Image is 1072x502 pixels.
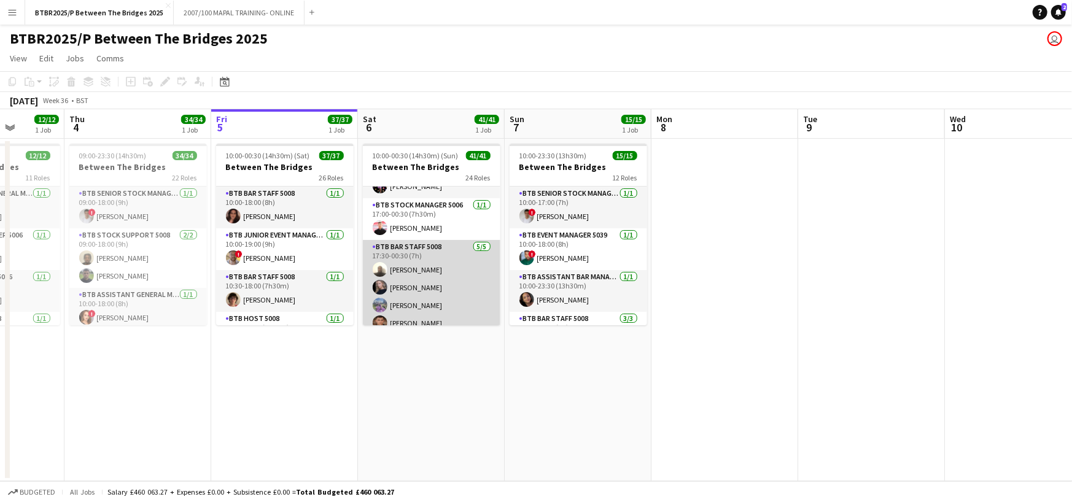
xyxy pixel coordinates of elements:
[10,29,268,48] h1: BTBR2025/P Between The Bridges 2025
[216,312,354,353] app-card-role: BTB Host 50081/110:30-18:00 (7h30m)
[363,114,376,125] span: Sat
[68,487,97,496] span: All jobs
[91,50,129,66] a: Comms
[79,151,147,160] span: 09:00-23:30 (14h30m)
[41,96,71,105] span: Week 36
[803,114,817,125] span: Tue
[69,187,207,228] app-card-role: BTB Senior Stock Manager 50061/109:00-18:00 (9h)![PERSON_NAME]
[216,161,354,172] h3: Between The Bridges
[622,125,645,134] div: 1 Job
[68,120,85,134] span: 4
[96,53,124,64] span: Comms
[361,120,376,134] span: 6
[529,209,536,216] span: !
[76,96,88,105] div: BST
[10,95,38,107] div: [DATE]
[363,198,500,240] app-card-role: BTB Stock Manager 50061/117:00-00:30 (7h30m)[PERSON_NAME]
[69,228,207,288] app-card-role: BTB Stock support 50082/209:00-18:00 (9h)[PERSON_NAME][PERSON_NAME]
[621,115,646,124] span: 15/15
[1062,3,1067,11] span: 2
[510,228,647,270] app-card-role: BTB Event Manager 50391/110:00-18:00 (8h)![PERSON_NAME]
[613,151,637,160] span: 15/15
[216,144,354,325] app-job-card: 10:00-00:30 (14h30m) (Sat)37/37Between The Bridges26 RolesBTB Bar Staff 50081/110:00-18:00 (8h)[P...
[235,250,243,258] span: !
[26,151,50,160] span: 12/12
[510,144,647,325] app-job-card: 10:00-23:30 (13h30m)15/15Between The Bridges12 RolesBTB Senior Stock Manager 50061/110:00-17:00 (...
[801,120,817,134] span: 9
[66,53,84,64] span: Jobs
[216,270,354,312] app-card-role: BTB Bar Staff 50081/110:30-18:00 (7h30m)[PERSON_NAME]
[214,120,227,134] span: 5
[613,173,637,182] span: 12 Roles
[373,151,459,160] span: 10:00-00:30 (14h30m) (Sun)
[510,161,647,172] h3: Between The Bridges
[466,151,491,160] span: 41/41
[25,1,174,25] button: BTBR2025/P Between The Bridges 2025
[35,125,58,134] div: 1 Job
[328,125,352,134] div: 1 Job
[226,151,310,160] span: 10:00-00:30 (14h30m) (Sat)
[182,125,205,134] div: 1 Job
[656,114,672,125] span: Mon
[69,144,207,325] app-job-card: 09:00-23:30 (14h30m)34/34Between The Bridges22 RolesBTB Senior Stock Manager 50061/109:00-18:00 (...
[510,312,647,389] app-card-role: BTB Bar Staff 50083/310:30-17:30 (7h)
[328,115,352,124] span: 37/37
[319,151,344,160] span: 37/37
[466,173,491,182] span: 24 Roles
[88,310,96,317] span: !
[216,114,227,125] span: Fri
[363,161,500,172] h3: Between The Bridges
[173,151,197,160] span: 34/34
[363,240,500,353] app-card-role: BTB Bar Staff 50085/517:30-00:30 (7h)[PERSON_NAME][PERSON_NAME][PERSON_NAME][PERSON_NAME]
[69,288,207,330] app-card-role: BTB Assistant General Manager 50061/110:00-18:00 (8h)![PERSON_NAME]
[529,250,536,258] span: !
[510,270,647,312] app-card-role: BTB Assistant Bar Manager 50061/110:00-23:30 (13h30m)[PERSON_NAME]
[34,50,58,66] a: Edit
[216,187,354,228] app-card-role: BTB Bar Staff 50081/110:00-18:00 (8h)[PERSON_NAME]
[519,151,587,160] span: 10:00-23:30 (13h30m)
[1047,31,1062,46] app-user-avatar: Amy Cane
[61,50,89,66] a: Jobs
[6,485,57,499] button: Budgeted
[5,50,32,66] a: View
[1051,5,1066,20] a: 2
[34,115,59,124] span: 12/12
[363,144,500,325] app-job-card: 10:00-00:30 (14h30m) (Sun)41/41Between The Bridges24 Roles[PERSON_NAME]BTB Bar Manager 50061/117:...
[20,488,55,496] span: Budgeted
[26,173,50,182] span: 11 Roles
[948,120,966,134] span: 10
[475,115,499,124] span: 41/41
[174,1,305,25] button: 2007/100 MAPAL TRAINING- ONLINE
[173,173,197,182] span: 22 Roles
[475,125,499,134] div: 1 Job
[510,187,647,228] app-card-role: BTB Senior Stock Manager 50061/110:00-17:00 (7h)![PERSON_NAME]
[654,120,672,134] span: 8
[88,209,96,216] span: !
[69,161,207,172] h3: Between The Bridges
[950,114,966,125] span: Wed
[296,487,394,496] span: Total Budgeted £460 063.27
[216,228,354,270] app-card-role: BTB Junior Event Manager 50391/110:00-19:00 (9h)![PERSON_NAME]
[107,487,394,496] div: Salary £460 063.27 + Expenses £0.00 + Subsistence £0.00 =
[39,53,53,64] span: Edit
[181,115,206,124] span: 34/34
[10,53,27,64] span: View
[508,120,524,134] span: 7
[510,114,524,125] span: Sun
[69,114,85,125] span: Thu
[319,173,344,182] span: 26 Roles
